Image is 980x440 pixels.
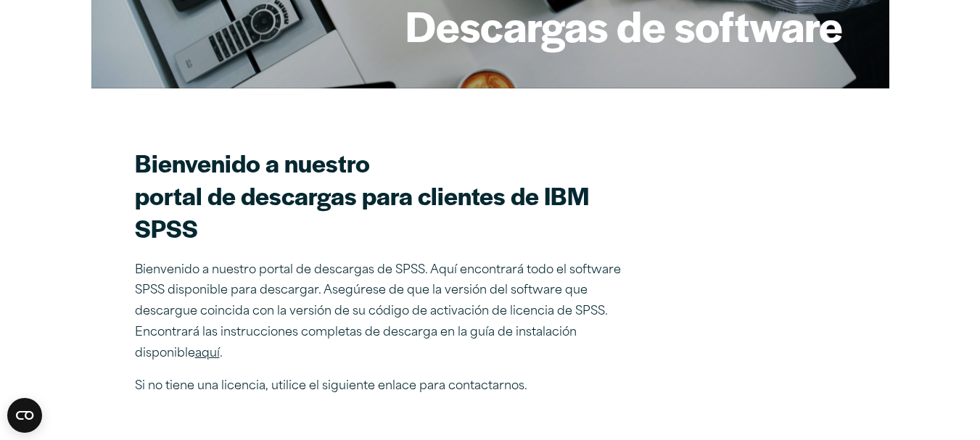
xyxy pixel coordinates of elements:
[135,145,370,180] font: Bienvenido a nuestro
[7,398,42,433] button: Abrir el widget CMP
[135,265,621,360] font: Bienvenido a nuestro portal de descargas de SPSS. Aquí encontrará todo el software SPSS disponibl...
[195,348,220,360] a: aquí
[135,381,527,392] font: Si no tiene una licencia, utilice el siguiente enlace para contactarnos.
[135,178,589,245] font: portal de descargas para clientes de IBM SPSS
[220,348,223,360] font: .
